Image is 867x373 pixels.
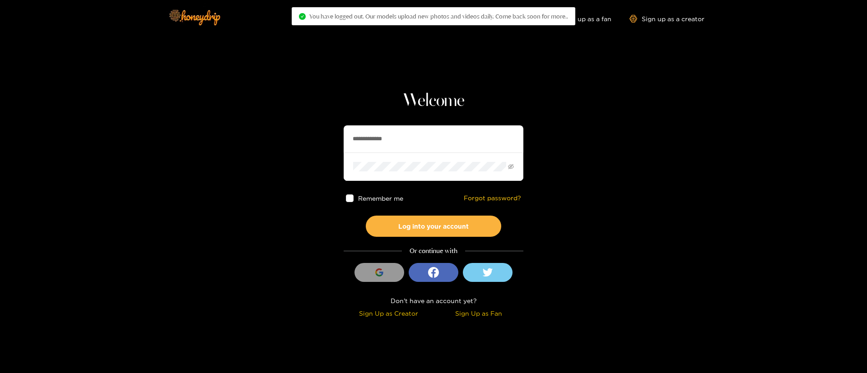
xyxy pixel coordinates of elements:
div: Or continue with [344,246,523,256]
a: Sign up as a creator [629,15,704,23]
a: Sign up as a fan [550,15,611,23]
div: Sign Up as Fan [436,308,521,318]
h1: Welcome [344,90,523,112]
a: Forgot password? [464,194,521,202]
span: You have logged out. Our models upload new photos and videos daily. Come back soon for more.. [309,13,568,20]
div: Don't have an account yet? [344,295,523,306]
button: Log into your account [366,216,501,237]
div: Sign Up as Creator [346,308,431,318]
span: Remember me [358,195,403,202]
span: check-circle [299,13,306,20]
span: eye-invisible [508,164,514,170]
